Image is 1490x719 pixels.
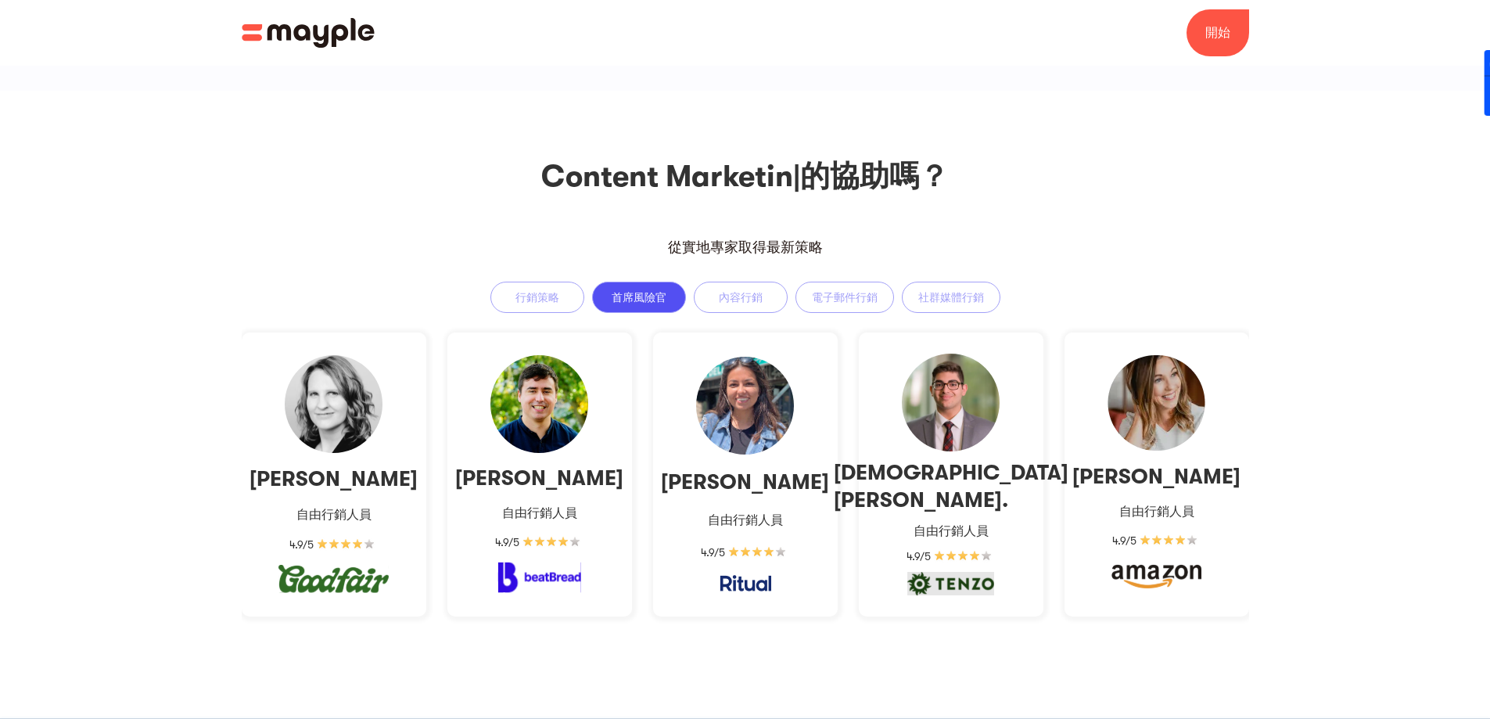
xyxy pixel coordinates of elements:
font: 開始 [1205,26,1230,40]
font: 自由行銷人員 [708,513,783,527]
font: [PERSON_NAME] [1072,465,1240,489]
font: 自由行銷人員 [296,508,372,522]
font: 行銷策略 [515,291,559,304]
font: 4.9/5 [495,536,519,548]
iframe: 聊天小工具 [1412,644,1490,719]
font: 4.9/5 [289,538,314,551]
font: 內容行銷 [719,291,763,304]
font: 4.9/5 [701,546,725,559]
font: [PERSON_NAME] [455,466,623,491]
a: 家 [242,18,375,48]
img: Mayple 標誌 [242,18,375,48]
font: 的協助 [800,160,889,193]
font: 自由行銷人員 [914,524,989,538]
font: [PERSON_NAME] [250,467,418,491]
div: 聊天小組件 [1412,644,1490,719]
font: 電子郵件行銷 [812,291,878,304]
a: 開始 [1187,9,1249,56]
font: 從實地專家取得最新策略 [668,239,823,255]
font: | [793,160,800,193]
font: 4.9/5 [1112,534,1136,547]
font: 社群媒體行銷 [918,291,984,304]
span: Content Marketin [541,160,793,193]
font: [PERSON_NAME] [661,470,829,494]
font: 自由行銷人員 [502,506,577,520]
font: 嗎？ [889,160,949,193]
font: 首席風險官 [612,291,666,304]
font: 4.9/5 [907,550,931,563]
font: 自由行銷人員 [1119,505,1194,519]
font: [DEMOGRAPHIC_DATA][PERSON_NAME]. [834,461,1068,512]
